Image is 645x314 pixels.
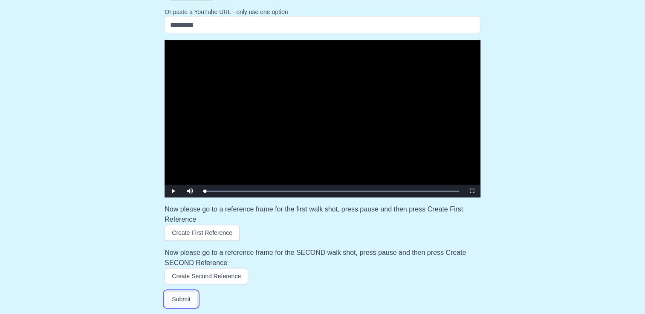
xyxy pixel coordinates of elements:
p: Or paste a YouTube URL - only use one option [165,8,480,16]
button: Play [165,185,182,197]
button: Fullscreen [463,185,480,197]
div: Video Player [165,40,480,197]
button: Submit [165,291,198,307]
h3: Now please go to a reference frame for the SECOND walk shot, press pause and then press Create SE... [165,248,480,268]
button: Create First Reference [165,225,240,241]
h3: Now please go to a reference frame for the first walk shot, press pause and then press Create Fir... [165,204,480,225]
button: Mute [182,185,199,197]
div: Progress Bar [203,191,459,192]
button: Create Second Reference [165,268,248,284]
